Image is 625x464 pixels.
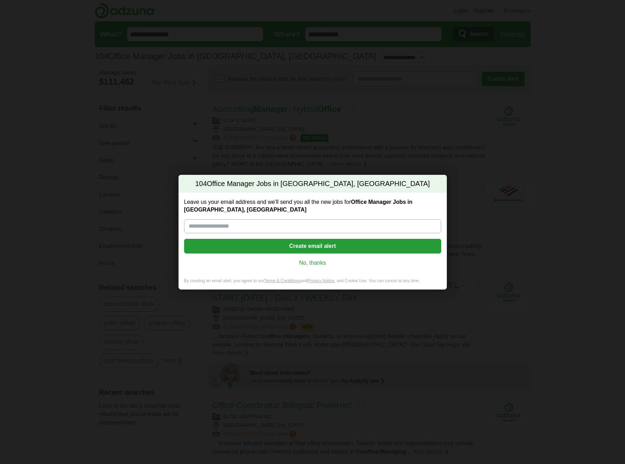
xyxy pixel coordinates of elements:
[184,198,441,214] label: Leave us your email address and we'll send you all the new jobs for
[195,179,207,189] span: 104
[179,278,447,290] div: By creating an email alert, you agree to our and , and Cookie Use. You can cancel at any time.
[190,259,436,267] a: No, thanks
[307,278,334,283] a: Privacy Notice
[179,175,447,193] h2: Office Manager Jobs in [GEOGRAPHIC_DATA], [GEOGRAPHIC_DATA]
[264,278,300,283] a: Terms & Conditions
[184,239,441,254] button: Create email alert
